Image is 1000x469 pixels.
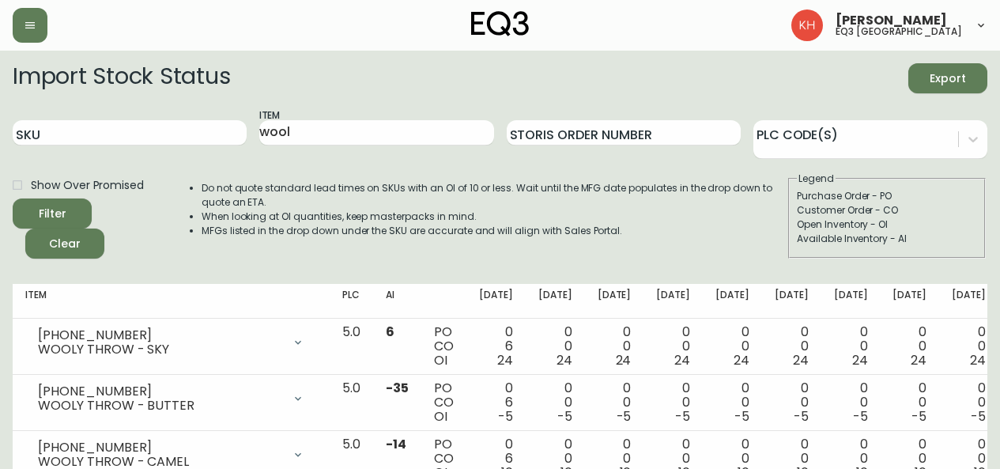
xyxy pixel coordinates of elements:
button: Clear [25,229,104,259]
span: 6 [386,323,394,341]
span: -5 [617,407,632,426]
div: 0 0 [538,381,572,424]
div: Filter [39,204,66,224]
div: 0 0 [775,325,809,368]
img: 6bce50593809ea0ae37ab3ec28db6a8b [791,9,823,41]
div: 0 0 [892,381,926,424]
button: Filter [13,199,92,229]
div: Available Inventory - AI [797,232,977,246]
div: WOOLY THROW - BUTTER [38,399,282,413]
span: -5 [498,407,513,426]
span: -35 [386,379,409,397]
span: 24 [852,351,868,369]
span: -14 [386,435,406,453]
div: Customer Order - CO [797,203,977,217]
th: [DATE] [821,284,881,319]
li: MFGs listed in the drop down under the SKU are accurate and will align with Sales Portal. [202,224,787,238]
span: 24 [911,351,926,369]
div: [PHONE_NUMBER] [38,441,282,455]
div: WOOLY THROW - SKY [38,342,282,357]
img: logo [471,11,530,36]
div: 0 0 [952,325,986,368]
span: Show Over Promised [31,177,144,194]
th: [DATE] [643,284,703,319]
span: 24 [793,351,809,369]
div: 0 6 [479,325,513,368]
div: 0 6 [479,381,513,424]
div: Open Inventory - OI [797,217,977,232]
div: 0 0 [834,325,868,368]
div: Purchase Order - PO [797,189,977,203]
td: 5.0 [330,375,373,431]
span: Clear [38,234,92,254]
span: OI [434,351,447,369]
span: OI [434,407,447,426]
th: [DATE] [762,284,821,319]
div: [PHONE_NUMBER] [38,384,282,399]
li: Do not quote standard lead times on SKUs with an OI of 10 or less. Wait until the MFG date popula... [202,181,787,210]
span: [PERSON_NAME] [836,14,947,27]
button: Export [908,63,987,93]
span: 24 [734,351,749,369]
div: 0 0 [656,325,690,368]
span: 24 [674,351,690,369]
div: 0 0 [892,325,926,368]
span: -5 [794,407,809,426]
div: 0 0 [775,381,809,424]
span: 24 [970,351,986,369]
th: AI [373,284,421,319]
span: -5 [675,407,690,426]
th: [DATE] [526,284,585,319]
td: 5.0 [330,319,373,375]
div: [PHONE_NUMBER] [38,328,282,342]
span: -5 [853,407,868,426]
span: -5 [971,407,986,426]
div: 0 0 [656,381,690,424]
div: 0 0 [952,381,986,424]
div: WOOLY THROW - CAMEL [38,455,282,469]
div: [PHONE_NUMBER]WOOLY THROW - BUTTER [25,381,317,416]
li: When looking at OI quantities, keep masterpacks in mind. [202,210,787,224]
div: 0 0 [598,325,632,368]
th: [DATE] [939,284,998,319]
div: 0 0 [538,325,572,368]
div: 0 0 [715,381,749,424]
div: 0 0 [834,381,868,424]
span: 24 [497,351,513,369]
th: Item [13,284,330,319]
div: 0 0 [598,381,632,424]
span: -5 [734,407,749,426]
div: PO CO [434,381,454,424]
th: PLC [330,284,373,319]
th: [DATE] [466,284,526,319]
span: Export [921,69,975,89]
div: [PHONE_NUMBER]WOOLY THROW - SKY [25,325,317,360]
h5: eq3 [GEOGRAPHIC_DATA] [836,27,962,36]
th: [DATE] [703,284,762,319]
span: 24 [616,351,632,369]
div: PO CO [434,325,454,368]
th: [DATE] [880,284,939,319]
h2: Import Stock Status [13,63,230,93]
span: -5 [911,407,926,426]
span: 24 [557,351,572,369]
legend: Legend [797,172,836,186]
th: [DATE] [585,284,644,319]
span: -5 [557,407,572,426]
div: 0 0 [715,325,749,368]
